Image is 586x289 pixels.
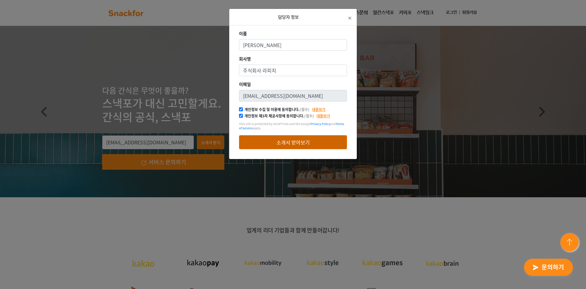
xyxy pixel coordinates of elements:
[239,122,347,130] div: This site is protected by reCAPTCHA and the Google and apply.
[278,14,299,20] span: 담당자 정보
[348,12,352,23] span: ×
[56,203,63,208] span: 대화
[300,107,309,112] span: (필수)
[244,113,314,119] label: 개인정보 제3자 제공사항에 동의합니다.
[311,122,330,126] a: Privacy Policy
[317,113,330,119] span: 내용보기
[94,203,102,208] span: 설정
[312,107,325,112] span: 내용보기
[239,30,247,37] label: 이름
[239,122,344,130] a: Terms of Service
[239,81,251,87] label: 이메일
[244,107,309,112] label: 개인정보 수집 및 이용에 동의합니다.
[79,194,117,209] a: 설정
[19,203,23,208] span: 홈
[559,232,581,254] img: floating-button
[239,56,251,62] label: 회사명
[239,135,347,149] button: 소개서 받아보기
[40,194,79,209] a: 대화
[239,39,347,51] input: 예시) 이웅희
[304,113,314,119] span: (필수)
[239,65,347,76] input: 예시) (주)스낵포
[2,194,40,209] a: 홈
